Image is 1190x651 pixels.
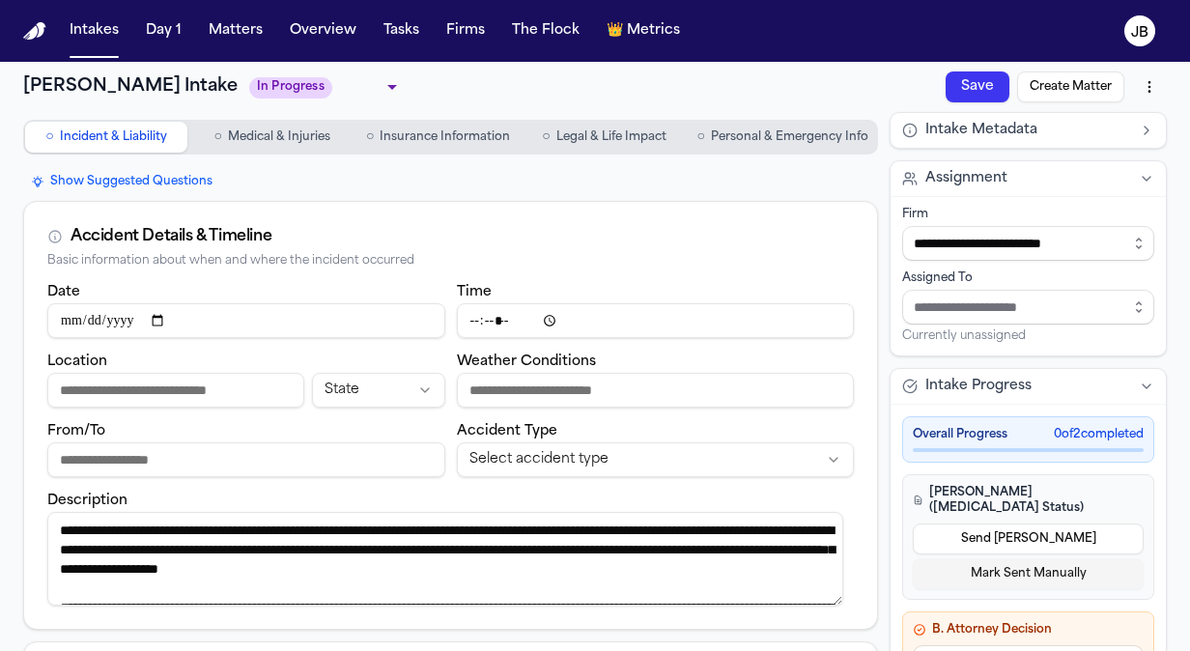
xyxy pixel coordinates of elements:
[47,254,854,269] div: Basic information about when and where the incident occurred
[439,14,493,48] button: Firms
[925,377,1032,396] span: Intake Progress
[902,226,1154,261] input: Select firm
[138,14,189,48] button: Day 1
[690,122,876,153] button: Go to Personal & Emergency Info
[228,129,330,145] span: Medical & Injuries
[457,373,855,408] input: Weather conditions
[47,512,843,606] textarea: Incident description
[23,22,46,41] a: Home
[913,622,1144,637] h4: B. Attorney Decision
[25,122,187,153] button: Go to Incident & Liability
[201,14,270,48] button: Matters
[599,14,688,48] button: crownMetrics
[925,169,1007,188] span: Assignment
[23,73,238,100] h1: [PERSON_NAME] Intake
[62,14,127,48] button: Intakes
[902,290,1154,325] input: Assign to staff member
[711,129,868,145] span: Personal & Emergency Info
[47,424,105,439] label: From/To
[697,127,705,147] span: ○
[1132,70,1167,104] button: More actions
[47,494,127,508] label: Description
[71,225,271,248] div: Accident Details & Timeline
[913,558,1144,589] button: Mark Sent Manually
[366,127,374,147] span: ○
[60,129,167,145] span: Incident & Liability
[542,127,550,147] span: ○
[524,122,686,153] button: Go to Legal & Life Impact
[380,129,510,145] span: Insurance Information
[47,442,445,477] input: From/To destination
[891,161,1166,196] button: Assignment
[913,427,1007,442] span: Overall Progress
[47,373,304,408] input: Incident location
[457,303,855,338] input: Incident time
[47,285,80,299] label: Date
[913,485,1144,516] h4: [PERSON_NAME] ([MEDICAL_DATA] Status)
[357,122,520,153] button: Go to Insurance Information
[23,170,220,193] button: Show Suggested Questions
[249,73,404,100] div: Update intake status
[282,14,364,48] button: Overview
[504,14,587,48] button: The Flock
[191,122,354,153] button: Go to Medical & Injuries
[1054,427,1144,442] span: 0 of 2 completed
[457,285,492,299] label: Time
[1017,71,1124,102] button: Create Matter
[457,424,557,439] label: Accident Type
[45,127,53,147] span: ○
[913,524,1144,554] button: Send [PERSON_NAME]
[312,373,444,408] button: Incident state
[376,14,427,48] button: Tasks
[925,121,1037,140] span: Intake Metadata
[902,270,1154,286] div: Assigned To
[23,22,46,41] img: Finch Logo
[214,127,222,147] span: ○
[891,369,1166,404] button: Intake Progress
[47,354,107,369] label: Location
[902,207,1154,222] div: Firm
[556,129,666,145] span: Legal & Life Impact
[249,77,332,99] span: In Progress
[946,71,1009,102] button: Save
[891,113,1166,148] button: Intake Metadata
[457,354,596,369] label: Weather Conditions
[902,328,1026,344] span: Currently unassigned
[47,303,445,338] input: Incident date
